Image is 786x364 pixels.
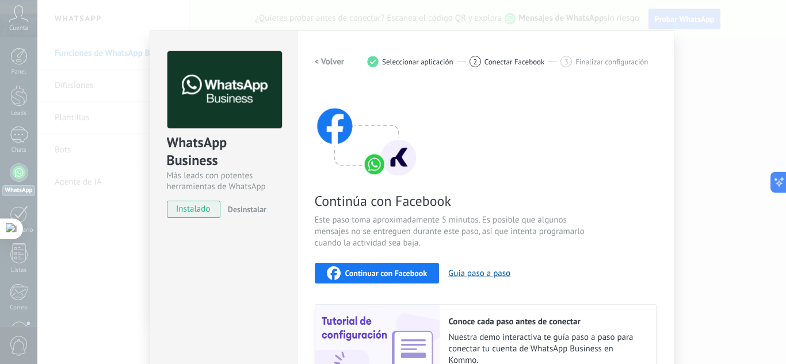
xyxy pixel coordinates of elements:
span: Conectar Facebook [484,58,545,66]
span: Finalizar configuración [575,58,648,66]
img: logo_main.png [167,51,282,129]
button: < Volver [315,51,345,72]
span: 2 [473,57,477,67]
span: 3 [564,57,568,67]
span: instalado [167,201,220,218]
button: Continuar con Facebook [315,263,440,283]
span: Desinstalar [228,204,266,214]
div: WhatsApp Business [167,133,280,170]
h2: Conoce cada paso antes de conectar [449,316,644,327]
button: Guía paso a paso [448,268,510,279]
button: Desinstalar [223,201,266,218]
span: Continuar con Facebook [345,269,428,277]
span: Continúa con Facebook [315,192,589,210]
div: Más leads con potentes herramientas de WhatsApp [167,170,280,192]
h2: < Volver [315,56,345,67]
span: Seleccionar aplicación [382,58,453,66]
img: connect with facebook [315,86,418,178]
span: Este paso toma aproximadamente 5 minutos. Es posible que algunos mensajes no se entreguen durante... [315,214,589,249]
